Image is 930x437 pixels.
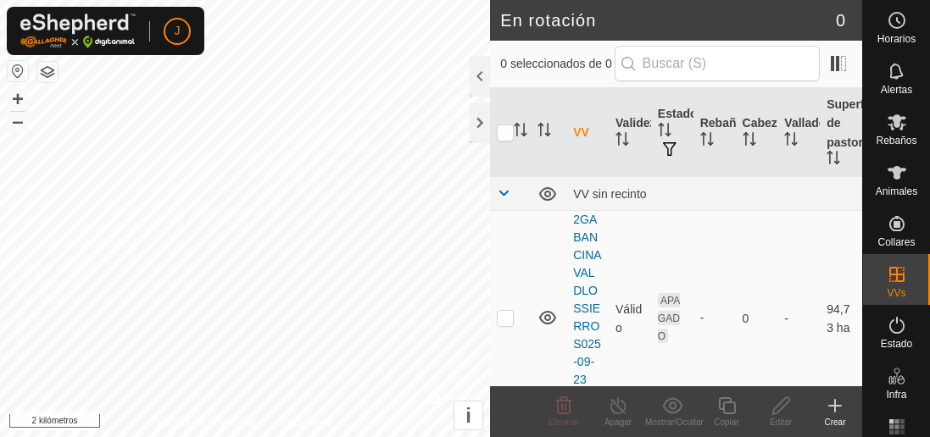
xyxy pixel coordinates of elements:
font: Superficie de pastoreo [827,97,884,148]
font: VVs [887,287,905,299]
p-sorticon: Activar para ordenar [700,135,714,148]
button: Restablecer Mapa [8,61,28,81]
font: APAGADO [658,295,680,342]
font: Validez [615,116,655,130]
p-sorticon: Activar para ordenar [743,135,756,148]
font: 0 [836,11,845,30]
font: Vallado [784,116,826,130]
font: - [784,311,788,324]
p-sorticon: Activar para ordenar [537,125,551,139]
font: Cabezas [743,116,791,130]
button: – [8,111,28,131]
input: Buscar (S) [615,46,820,81]
font: Rebaños [876,135,916,147]
font: VV sin recinto [573,187,646,201]
font: VV [573,125,589,139]
font: Horarios [877,33,916,45]
a: Política de Privacidad [158,415,255,430]
font: Alertas [881,84,912,96]
font: Rebaño [700,116,743,130]
font: - [700,311,704,324]
font: i [465,404,471,427]
font: Collares [877,236,915,248]
font: Animales [876,185,917,197]
img: Logotipo de Gallagher [20,14,136,48]
p-sorticon: Activar para ordenar [827,153,840,167]
font: En rotación [500,11,596,30]
font: + [12,87,24,110]
font: Política de Privacidad [158,417,255,429]
button: i [454,401,482,429]
font: Infra [886,389,906,401]
button: Capas del Mapa [37,62,58,82]
font: J [175,24,181,37]
font: Eliminar [549,418,579,427]
font: Estado [881,338,912,350]
p-sorticon: Activar para ordenar [514,125,527,139]
font: – [12,109,23,132]
font: Apagar [604,418,632,427]
font: 0 [743,311,749,324]
font: Editar [770,418,792,427]
font: Copiar [714,418,738,427]
font: 0 seleccionados de 0 [500,57,612,70]
font: 94,73 ha [827,301,849,334]
font: Crear [824,418,845,427]
a: Contáctenos [276,415,332,430]
a: 2GABANCINA VALDLOSSIERROS025-09-23 232215 [573,213,601,422]
font: Estado [658,107,698,120]
p-sorticon: Activar para ordenar [784,135,798,148]
p-sorticon: Activar para ordenar [658,125,671,139]
font: Contáctenos [276,417,332,429]
p-sorticon: Activar para ordenar [615,135,629,148]
font: Válido [615,301,642,334]
font: Mostrar/Ocultar [645,418,704,427]
button: + [8,89,28,109]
